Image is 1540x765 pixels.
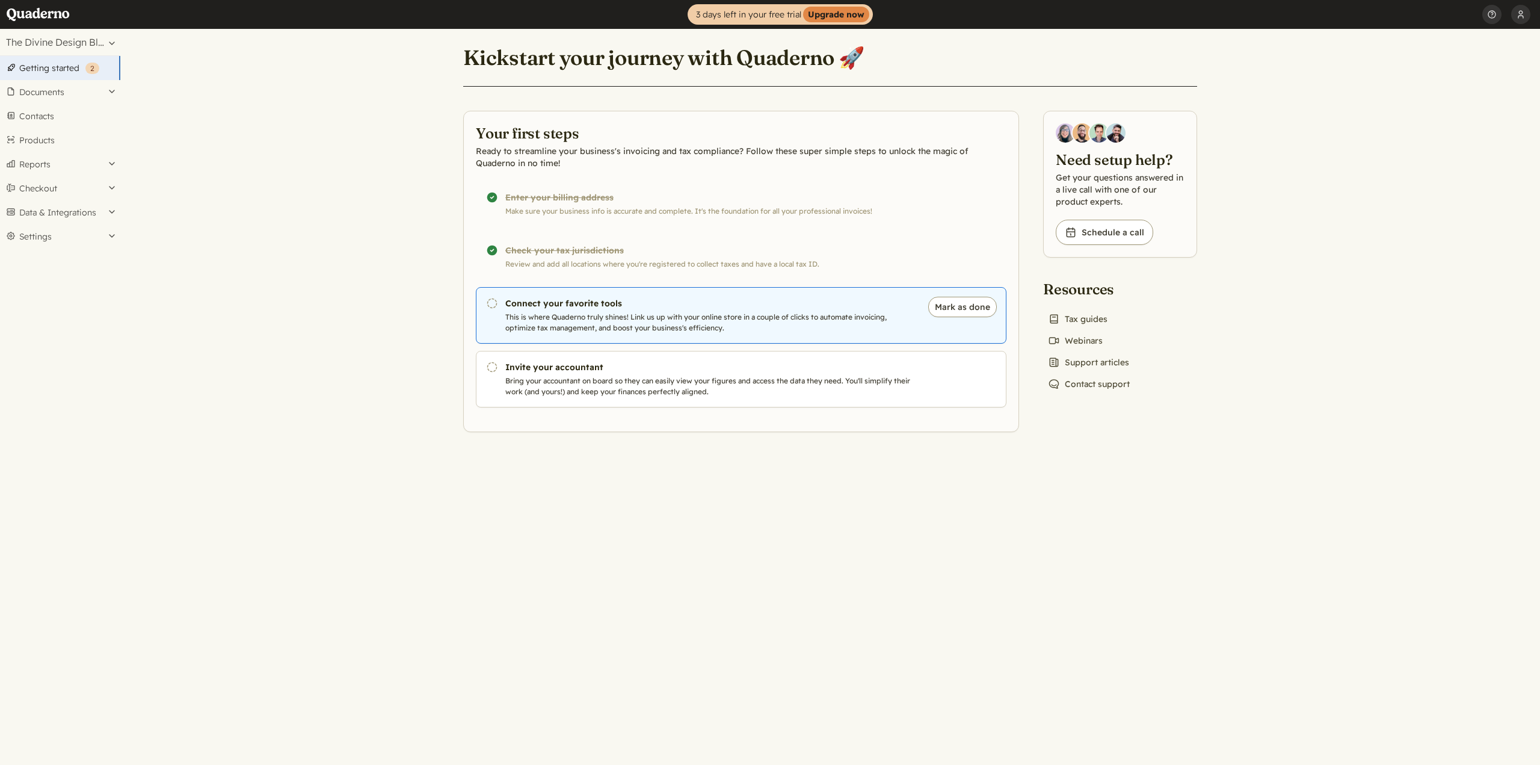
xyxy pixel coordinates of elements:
a: Invite your accountant Bring your accountant on board so they can easily view your figures and ac... [476,351,1006,407]
h2: Need setup help? [1056,150,1184,169]
p: This is where Quaderno truly shines! Link us up with your online store in a couple of clicks to a... [505,312,916,333]
p: Ready to streamline your business's invoicing and tax compliance? Follow these super simple steps... [476,145,1006,169]
a: 3 days left in your free trialUpgrade now [688,4,873,25]
h3: Connect your favorite tools [505,297,916,309]
h2: Resources [1043,279,1135,299]
img: Javier Rubio, DevRel at Quaderno [1106,123,1126,143]
a: Webinars [1043,332,1107,349]
h3: Invite your accountant [505,361,916,373]
p: Get your questions answered in a live call with one of our product experts. [1056,172,1184,208]
a: Schedule a call [1056,220,1153,245]
a: Contact support [1043,376,1135,392]
h1: Kickstart your journey with Quaderno 🚀 [463,45,864,71]
img: Diana Carrasco, Account Executive at Quaderno [1056,123,1075,143]
img: Jairo Fumero, Account Executive at Quaderno [1073,123,1092,143]
button: Mark as done [928,297,997,317]
p: Bring your accountant on board so they can easily view your figures and access the data they need... [505,376,916,397]
a: Support articles [1043,354,1134,371]
span: 2 [90,64,94,73]
img: Ivo Oltmans, Business Developer at Quaderno [1089,123,1109,143]
h2: Your first steps [476,123,1006,143]
a: Connect your favorite tools This is where Quaderno truly shines! Link us up with your online stor... [476,287,1006,344]
strong: Upgrade now [803,7,869,22]
a: Tax guides [1043,311,1112,327]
